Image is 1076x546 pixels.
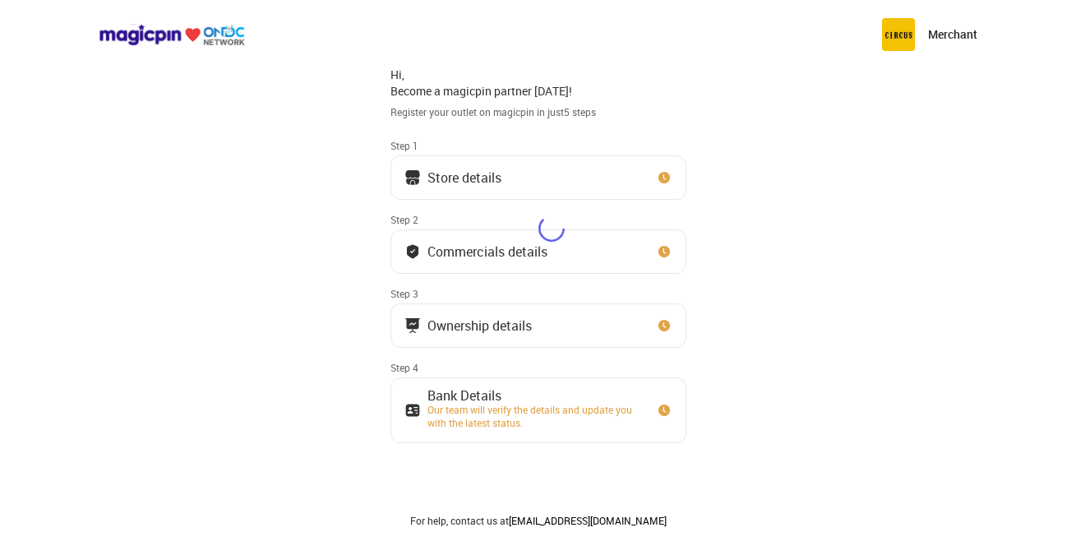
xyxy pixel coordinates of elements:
[390,377,686,443] button: Bank DetailsOur team will verify the details and update you with the latest status.
[882,18,915,51] img: circus.b677b59b.png
[390,514,686,527] div: For help, contact us at
[656,402,672,419] img: clock_icon_new.67dbf243.svg
[427,248,547,256] div: Commercials details
[390,229,686,274] button: Commercials details
[656,169,672,186] img: clock_icon_new.67dbf243.svg
[656,317,672,334] img: clock_icon_new.67dbf243.svg
[404,317,421,334] img: commercials_icon.983f7837.svg
[99,24,245,46] img: ondc-logo-new-small.8a59708e.svg
[404,243,421,260] img: bank_details_tick.fdc3558c.svg
[390,287,686,300] div: Step 3
[404,402,421,419] img: ownership_icon.37569ceb.svg
[656,243,672,260] img: clock_icon_new.67dbf243.svg
[427,322,532,330] div: Ownership details
[427,403,641,429] div: Our team will verify the details and update you with the latest status.
[928,26,977,43] p: Merchant
[390,361,686,374] div: Step 4
[509,514,667,527] a: [EMAIL_ADDRESS][DOMAIN_NAME]
[427,391,641,400] div: Bank Details
[390,303,686,348] button: Ownership details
